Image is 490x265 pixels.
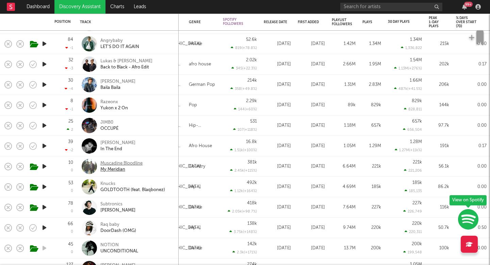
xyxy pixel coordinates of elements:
[68,140,73,144] div: 39
[189,20,213,24] div: Genre
[264,122,291,130] div: [DATE]
[429,224,449,232] div: 50.7k
[413,160,422,165] div: 221k
[100,248,138,254] div: UNCONDITIONAL
[100,140,135,152] a: [PERSON_NAME]In The End
[429,183,449,191] div: 86.2k
[247,221,257,226] div: 138k
[410,37,422,42] div: 1.34M
[71,169,73,172] div: 0
[234,107,257,111] div: 144 ( +60 % )
[65,107,73,111] div: -1
[68,160,73,165] div: 10
[332,244,356,252] div: 13.7M
[247,201,257,205] div: 418k
[264,244,291,252] div: [DATE]
[394,87,422,91] div: 487k ( +41.5 % )
[100,146,135,152] div: In The End
[332,224,356,232] div: 9.74M
[100,181,165,187] div: Knucks
[362,142,381,150] div: 1.29M
[362,122,381,130] div: 657k
[462,4,467,10] button: 99+
[298,101,325,109] div: [DATE]
[100,58,152,71] a: Lukas & [PERSON_NAME]Back to Black - Afro Edit
[231,46,257,50] div: 819 ( +78.8 % )
[68,37,73,42] div: 84
[362,60,381,68] div: 1.95M
[100,167,143,173] div: My Meridian
[410,78,422,83] div: 1.66M
[100,64,152,71] div: Back to Black - Afro Edit
[429,122,449,130] div: 97.7k
[100,120,118,126] div: JIMB0
[405,189,422,193] div: 185,135
[100,99,128,111] a: RazeonxYukon x 2 On
[100,181,165,193] a: KnucksGOLDTOOTH (feat. Blaqbonez)
[100,120,118,132] a: JIMB0OCCUPÉ
[264,224,291,232] div: [DATE]
[67,127,73,132] div: 2
[250,119,257,124] div: 531
[298,244,325,252] div: [DATE]
[403,250,422,254] div: 199,548
[456,183,487,191] div: 0.00
[332,122,356,130] div: 1.18M
[456,162,487,171] div: 0.00
[100,79,135,91] a: [PERSON_NAME]Baila Baila
[100,58,152,64] div: Lukas & [PERSON_NAME]
[189,101,197,109] div: Pop
[68,58,73,62] div: 32
[362,162,381,171] div: 221k
[264,142,291,150] div: [DATE]
[412,181,422,185] div: 185k
[246,58,257,62] div: 2.02k
[65,148,73,152] div: -2
[100,207,135,214] div: [PERSON_NAME]
[456,101,487,109] div: 0.00
[65,87,73,91] div: -4
[223,18,247,26] div: Spotify Followers
[264,203,291,212] div: [DATE]
[233,127,257,132] div: 107 ( +118 % )
[298,40,325,48] div: [DATE]
[264,101,291,109] div: [DATE]
[100,126,118,132] div: OCCUPÉ
[100,242,138,248] div: NOTION
[456,142,487,150] div: 0.17
[362,40,381,48] div: 1.34M
[362,224,381,232] div: 220k
[246,99,257,103] div: 2.29k
[298,122,325,130] div: [DATE]
[68,119,73,124] div: 25
[362,203,381,212] div: 227k
[100,38,139,50] a: AngrybabyLET'S DO IT AGAIN
[230,168,257,173] div: 2.45k ( +115 % )
[228,209,257,214] div: 2.05k ( +98.7 % )
[405,230,422,234] div: 220,311
[100,222,136,234] a: Raq babyDoorDash (OMG)
[100,160,143,167] div: Muscadine Bloodline
[189,224,216,232] div: Hip-Hop/Rap
[298,224,325,232] div: [DATE]
[264,60,291,68] div: [DATE]
[410,140,422,144] div: 1.28M
[404,168,422,173] div: 221,206
[404,107,422,111] div: 828,811
[68,181,73,185] div: 53
[246,140,257,144] div: 16.8k
[100,140,135,146] div: [PERSON_NAME]
[332,101,356,109] div: 89k
[229,230,257,234] div: 3.75k ( +148 % )
[412,99,422,103] div: 829k
[410,58,422,62] div: 1.54M
[71,250,73,254] div: 0
[100,44,139,50] div: LET'S DO IT AGAIN
[332,18,352,26] div: Playlist Followers
[340,3,442,11] input: Search for artists
[65,46,73,50] div: -1
[401,46,422,50] div: 1,336,822
[65,66,73,71] div: -3
[429,81,449,89] div: 206k
[189,81,215,89] div: German Pop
